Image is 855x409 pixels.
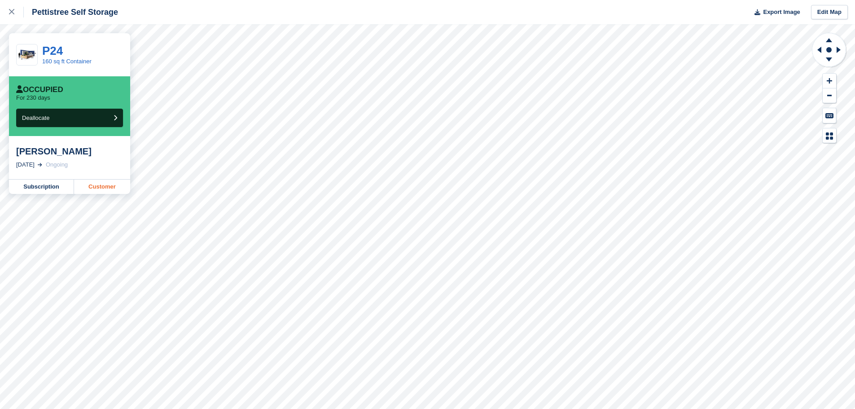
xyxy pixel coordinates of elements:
[42,44,63,57] a: P24
[16,160,35,169] div: [DATE]
[24,7,118,18] div: Pettistree Self Storage
[749,5,800,20] button: Export Image
[16,85,63,94] div: Occupied
[811,5,848,20] a: Edit Map
[16,94,50,101] p: For 230 days
[38,163,42,167] img: arrow-right-light-icn-cde0832a797a2874e46488d9cf13f60e5c3a73dbe684e267c42b8395dfbc2abf.svg
[42,58,92,65] a: 160 sq ft Container
[823,74,836,88] button: Zoom In
[823,128,836,143] button: Map Legend
[17,47,37,63] img: 20-ft-container%20(47).jpg
[22,114,49,121] span: Deallocate
[823,88,836,103] button: Zoom Out
[16,109,123,127] button: Deallocate
[9,180,74,194] a: Subscription
[74,180,130,194] a: Customer
[16,146,123,157] div: [PERSON_NAME]
[763,8,800,17] span: Export Image
[46,160,68,169] div: Ongoing
[823,108,836,123] button: Keyboard Shortcuts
